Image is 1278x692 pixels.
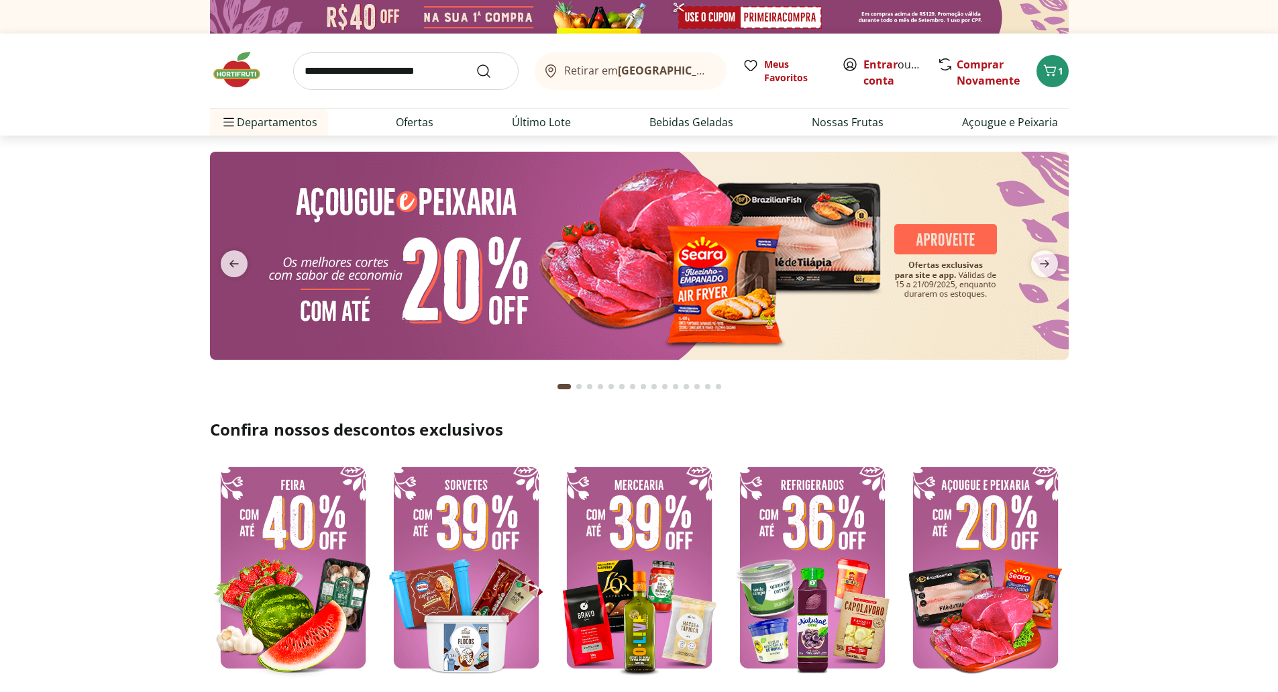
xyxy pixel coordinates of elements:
h2: Confira nossos descontos exclusivos [210,419,1069,440]
button: Current page from fs-carousel [555,370,574,403]
button: Menu [221,106,237,138]
button: Go to page 15 from fs-carousel [713,370,724,403]
button: Go to page 9 from fs-carousel [649,370,659,403]
a: Entrar [863,57,898,72]
button: Go to page 7 from fs-carousel [627,370,638,403]
b: [GEOGRAPHIC_DATA]/[GEOGRAPHIC_DATA] [618,63,844,78]
img: feira [210,456,376,679]
button: Go to page 4 from fs-carousel [595,370,606,403]
button: Go to page 12 from fs-carousel [681,370,692,403]
a: Ofertas [396,114,433,130]
img: açougue [902,456,1069,679]
button: Go to page 3 from fs-carousel [584,370,595,403]
button: previous [210,250,258,277]
span: Departamentos [221,106,317,138]
button: Go to page 14 from fs-carousel [702,370,713,403]
a: Meus Favoritos [743,58,826,85]
button: Go to page 10 from fs-carousel [659,370,670,403]
a: Último Lote [512,114,571,130]
span: ou [863,56,923,89]
img: açougue [210,152,1069,360]
button: Go to page 8 from fs-carousel [638,370,649,403]
button: next [1020,250,1069,277]
span: Meus Favoritos [764,58,826,85]
a: Açougue e Peixaria [962,114,1058,130]
img: mercearia [556,456,723,679]
button: Go to page 5 from fs-carousel [606,370,617,403]
button: Submit Search [476,63,508,79]
span: Retirar em [564,64,712,77]
button: Retirar em[GEOGRAPHIC_DATA]/[GEOGRAPHIC_DATA] [535,52,727,90]
button: Go to page 2 from fs-carousel [574,370,584,403]
a: Nossas Frutas [812,114,884,130]
a: Criar conta [863,57,937,88]
button: Carrinho [1036,55,1069,87]
button: Go to page 13 from fs-carousel [692,370,702,403]
img: resfriados [729,456,896,679]
input: search [293,52,519,90]
img: Hortifruti [210,50,277,90]
button: Go to page 6 from fs-carousel [617,370,627,403]
a: Bebidas Geladas [649,114,733,130]
span: 1 [1058,64,1063,77]
button: Go to page 11 from fs-carousel [670,370,681,403]
img: sorvete [383,456,549,679]
a: Comprar Novamente [957,57,1020,88]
